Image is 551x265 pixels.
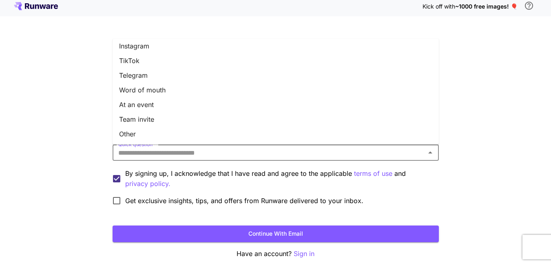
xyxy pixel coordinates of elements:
[113,68,439,83] li: Telegram
[113,127,439,141] li: Other
[455,3,518,10] span: ~1000 free images! 🎈
[354,169,392,179] button: By signing up, I acknowledge that I have read and agree to the applicable and privacy policy.
[125,196,363,206] span: Get exclusive insights, tips, and offers from Runware delivered to your inbox.
[113,112,439,127] li: Team invite
[423,3,455,10] span: Kick off with
[113,39,439,53] li: Instagram
[354,169,392,179] p: terms of use
[125,169,432,189] p: By signing up, I acknowledge that I have read and agree to the applicable and
[113,226,439,242] button: Continue with email
[425,147,436,158] button: Close
[125,179,170,189] button: By signing up, I acknowledge that I have read and agree to the applicable terms of use and
[113,83,439,97] li: Word of mouth
[113,97,439,112] li: At an event
[113,249,439,259] p: Have an account?
[125,179,170,189] p: privacy policy.
[113,53,439,68] li: TikTok
[294,249,314,259] button: Sign in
